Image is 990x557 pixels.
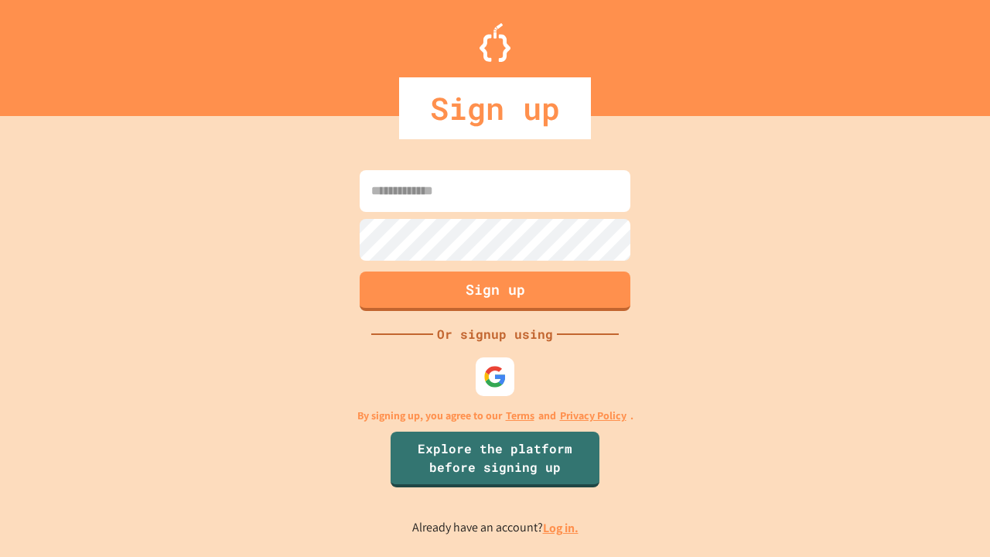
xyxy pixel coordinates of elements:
[560,408,626,424] a: Privacy Policy
[412,518,579,538] p: Already have an account?
[357,408,633,424] p: By signing up, you agree to our and .
[483,365,507,388] img: google-icon.svg
[543,520,579,536] a: Log in.
[506,408,534,424] a: Terms
[391,432,599,487] a: Explore the platform before signing up
[433,325,557,343] div: Or signup using
[399,77,591,139] div: Sign up
[480,23,510,62] img: Logo.svg
[360,272,630,311] button: Sign up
